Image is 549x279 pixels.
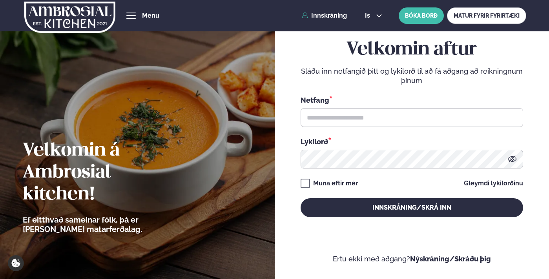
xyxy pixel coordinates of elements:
a: Cookie settings [8,255,24,271]
button: BÓKA BORÐ [399,7,444,24]
span: is [365,13,372,19]
a: Nýskráning/Skráðu þig [410,255,491,263]
a: Innskráning [302,12,347,19]
div: Lykilorð [301,136,523,147]
button: hamburger [126,11,136,20]
a: MATUR FYRIR FYRIRTÆKI [447,7,526,24]
p: Ef eitthvað sameinar fólk, þá er [PERSON_NAME] matarferðalag. [23,215,186,234]
p: Ertu ekki með aðgang? [297,254,526,264]
div: Netfang [301,95,523,105]
a: Gleymdi lykilorðinu [464,180,523,187]
img: logo [24,1,115,33]
h2: Velkomin aftur [301,39,523,61]
button: is [359,13,388,19]
h2: Velkomin á Ambrosial kitchen! [23,140,186,206]
p: Sláðu inn netfangið þitt og lykilorð til að fá aðgang að reikningnum þínum [301,67,523,85]
button: Innskráning/Skrá inn [301,198,523,217]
